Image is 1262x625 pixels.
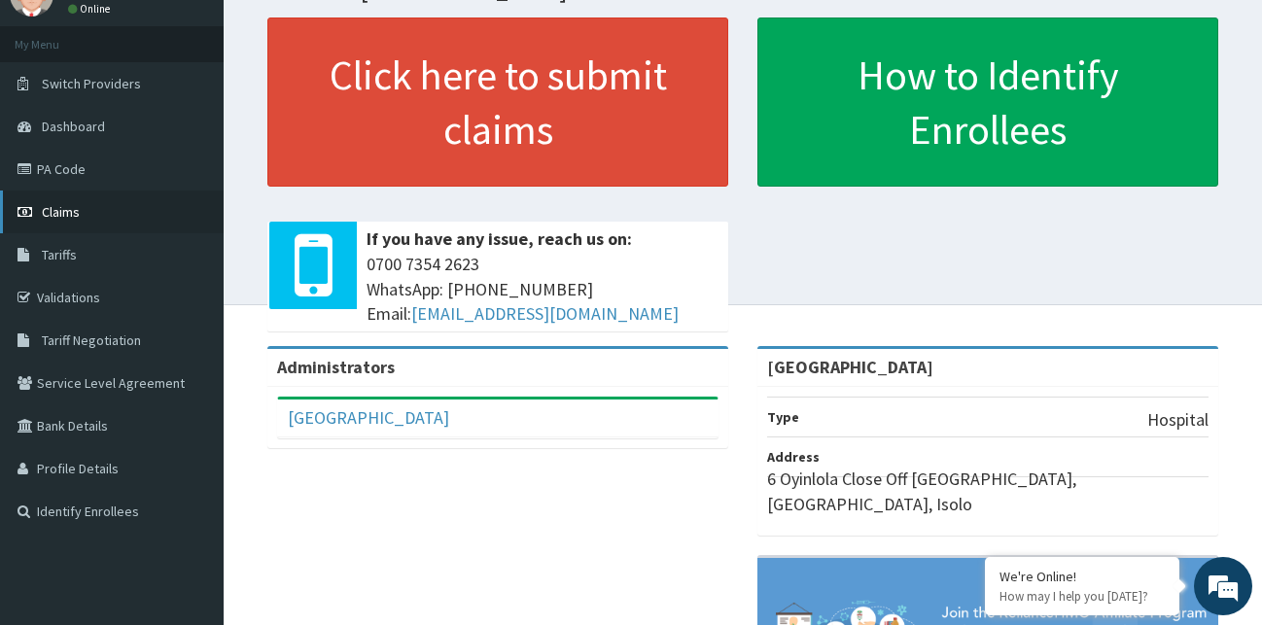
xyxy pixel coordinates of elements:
[42,246,77,263] span: Tariffs
[767,408,799,426] b: Type
[42,118,105,135] span: Dashboard
[68,2,115,16] a: Online
[999,568,1165,585] div: We're Online!
[277,356,395,378] b: Administrators
[42,331,141,349] span: Tariff Negotiation
[767,448,820,466] b: Address
[42,203,80,221] span: Claims
[767,356,933,378] strong: [GEOGRAPHIC_DATA]
[267,17,728,187] a: Click here to submit claims
[367,227,632,250] b: If you have any issue, reach us on:
[1147,407,1209,433] p: Hospital
[757,17,1218,187] a: How to Identify Enrollees
[367,252,719,327] span: 0700 7354 2623 WhatsApp: [PHONE_NUMBER] Email:
[42,75,141,92] span: Switch Providers
[411,302,679,325] a: [EMAIL_ADDRESS][DOMAIN_NAME]
[999,588,1165,605] p: How may I help you today?
[288,406,449,429] a: [GEOGRAPHIC_DATA]
[767,467,1209,516] p: 6 Oyinlola Close Off [GEOGRAPHIC_DATA], [GEOGRAPHIC_DATA], Isolo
